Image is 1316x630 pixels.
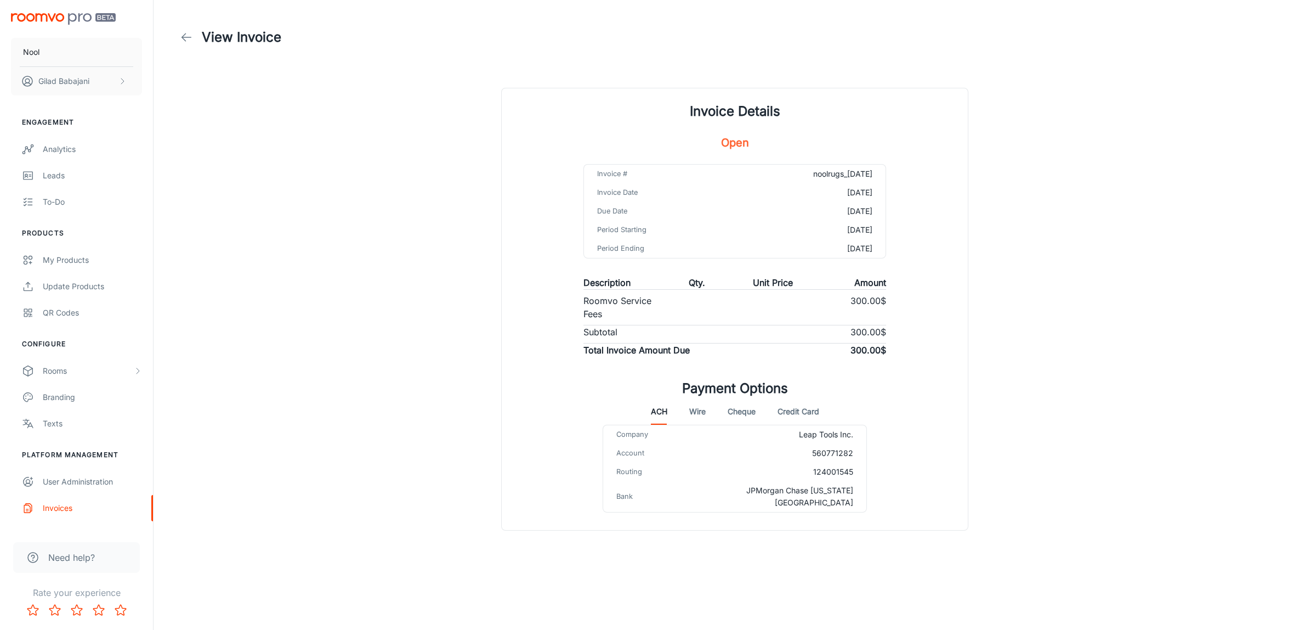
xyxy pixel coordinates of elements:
[778,398,819,425] button: Credit Card
[11,13,116,25] img: Roomvo PRO Beta
[689,276,705,289] p: Qty.
[848,294,886,320] p: ‏300.00 ‏$
[43,418,142,430] div: Texts
[691,463,866,481] td: 124001545
[38,75,89,87] p: Gilad Babajani
[603,444,691,463] td: Account
[44,599,66,621] button: Rate 2 star
[202,27,281,47] h1: View Invoice
[741,183,886,202] td: [DATE]
[603,425,691,444] td: Company
[691,425,866,444] td: Leap Tools Inc.
[43,502,142,514] div: Invoices
[43,196,142,208] div: To-do
[728,398,756,425] button: Cheque
[682,379,788,398] h1: Payment Options
[584,221,741,239] td: Period Starting
[741,221,886,239] td: [DATE]
[66,599,88,621] button: Rate 3 star
[691,481,866,512] td: JPMorgan Chase [US_STATE][GEOGRAPHIC_DATA]
[43,391,142,403] div: Branding
[43,365,133,377] div: Rooms
[721,134,749,151] h5: Open
[48,551,95,564] span: Need help?
[11,67,142,95] button: Gilad Babajani
[11,38,142,66] button: Nool
[741,165,886,183] td: noolrugs_[DATE]
[854,276,886,289] p: Amount
[43,170,142,182] div: Leads
[603,481,691,512] td: Bank
[584,202,741,221] td: Due Date
[691,444,866,463] td: 560771282
[741,202,886,221] td: [DATE]
[848,344,886,357] p: ‏300.00 ‏$
[43,476,142,488] div: User Administration
[88,599,110,621] button: Rate 4 star
[583,294,659,320] p: Roomvo Service Fees
[690,102,780,121] h1: Invoice Details
[23,46,39,58] p: Nool
[689,398,706,425] button: Wire
[651,398,667,425] button: ACH
[43,143,142,155] div: Analytics
[583,344,690,357] p: Total Invoice Amount Due
[848,325,886,339] p: ‏300.00 ‏$
[584,165,741,183] td: Invoice #
[583,325,617,339] p: Subtotal
[22,599,44,621] button: Rate 1 star
[584,239,741,258] td: Period Ending
[110,599,132,621] button: Rate 5 star
[753,276,793,289] p: Unit Price
[9,586,144,599] p: Rate your experience
[43,254,142,266] div: My Products
[43,280,142,292] div: Update Products
[603,463,691,481] td: Routing
[583,276,631,289] p: Description
[584,183,741,202] td: Invoice Date
[741,239,886,258] td: [DATE]
[43,307,142,319] div: QR Codes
